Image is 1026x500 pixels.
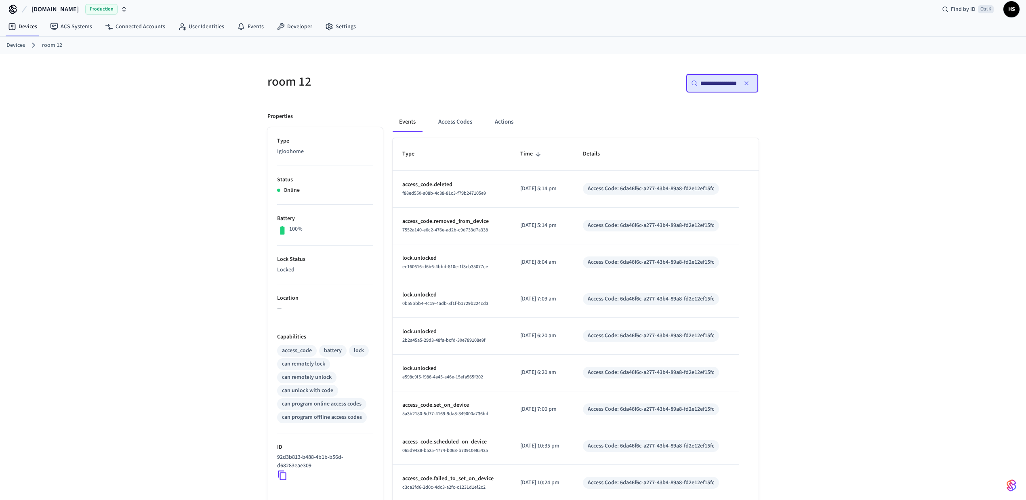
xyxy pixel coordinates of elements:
[267,112,293,121] p: Properties
[282,400,362,408] div: can program online access codes
[588,185,714,193] div: Access Code: 6da46f6c-a277-43b4-89a8-fd2e12ef15fc
[277,176,373,184] p: Status
[402,337,486,344] span: 2b2a45a5-29d3-48fa-bcfd-30e789108e9f
[393,112,422,132] button: Events
[520,185,563,193] p: [DATE] 5:14 pm
[402,364,501,373] p: lock.unlocked
[277,137,373,145] p: Type
[402,181,501,189] p: access_code.deleted
[277,443,373,452] p: ID
[402,291,501,299] p: lock.unlocked
[1003,1,1020,17] button: HS
[588,442,714,450] div: Access Code: 6da46f6c-a277-43b4-89a8-fd2e12ef15fc
[588,258,714,267] div: Access Code: 6da46f6c-a277-43b4-89a8-fd2e12ef15fc
[402,227,488,233] span: 7552a140-e6c2-476e-ad2b-c9d733d7a338
[282,387,333,395] div: can unlock with code
[588,221,714,230] div: Access Code: 6da46f6c-a277-43b4-89a8-fd2e12ef15fc
[172,19,231,34] a: User Identities
[520,332,563,340] p: [DATE] 6:20 am
[951,5,976,13] span: Find by ID
[393,112,759,132] div: ant example
[588,332,714,340] div: Access Code: 6da46f6c-a277-43b4-89a8-fd2e12ef15fc
[588,368,714,377] div: Access Code: 6da46f6c-a277-43b4-89a8-fd2e12ef15fc
[277,266,373,274] p: Locked
[282,360,325,368] div: can remotely lock
[277,305,373,313] p: —
[282,347,312,355] div: access_code
[488,112,520,132] button: Actions
[44,19,99,34] a: ACS Systems
[270,19,319,34] a: Developer
[402,300,488,307] span: 0b55bbb4-4c19-4adb-8f1f-b1729b224cd3
[267,74,508,90] h5: room 12
[588,295,714,303] div: Access Code: 6da46f6c-a277-43b4-89a8-fd2e12ef15fc
[277,214,373,223] p: Battery
[6,41,25,50] a: Devices
[402,263,488,270] span: ec160616-d6b6-4bbd-810e-1f3cb35077ce
[520,405,563,414] p: [DATE] 7:00 pm
[289,225,303,233] p: 100%
[520,295,563,303] p: [DATE] 7:09 am
[277,333,373,341] p: Capabilities
[520,221,563,230] p: [DATE] 5:14 pm
[402,410,488,417] span: 5a3b2180-5d77-4169-9da8-349000a736bd
[520,442,563,450] p: [DATE] 10:35 pm
[319,19,362,34] a: Settings
[978,5,994,13] span: Ctrl K
[402,190,486,197] span: f88ed550-a08b-4c38-81c3-f79b247105e9
[432,112,479,132] button: Access Codes
[99,19,172,34] a: Connected Accounts
[520,368,563,377] p: [DATE] 6:20 am
[520,148,543,160] span: Time
[277,255,373,264] p: Lock Status
[402,374,483,380] span: e598c9f5-f986-4a45-a46e-15efa565f202
[588,479,714,487] div: Access Code: 6da46f6c-a277-43b4-89a8-fd2e12ef15fc
[284,186,300,195] p: Online
[402,328,501,336] p: lock.unlocked
[277,147,373,156] p: Igloohome
[402,438,501,446] p: access_code.scheduled_on_device
[42,41,62,50] a: room 12
[324,347,342,355] div: battery
[354,347,364,355] div: lock
[402,254,501,263] p: lock.unlocked
[588,405,714,414] div: Access Code: 6da46f6c-a277-43b4-89a8-fd2e12ef15fc
[402,484,486,491] span: c3ca3fd6-2d0c-4dc3-a2fc-c1231d1ef2c2
[402,475,501,483] p: access_code.failed_to_set_on_device
[936,2,1000,17] div: Find by IDCtrl K
[520,479,563,487] p: [DATE] 10:24 pm
[1004,2,1019,17] span: HS
[1007,479,1016,492] img: SeamLogoGradient.69752ec5.svg
[520,258,563,267] p: [DATE] 8:04 am
[402,447,488,454] span: 065d9438-b525-4774-b063-b73910e85435
[282,413,362,422] div: can program offline access codes
[402,217,501,226] p: access_code.removed_from_device
[583,148,610,160] span: Details
[32,4,79,14] span: [DOMAIN_NAME]
[282,373,332,382] div: can remotely unlock
[85,4,118,15] span: Production
[402,148,425,160] span: Type
[277,453,370,470] p: 92d3b813-b488-4b1b-b56d-d68283eae309
[231,19,270,34] a: Events
[402,401,501,410] p: access_code.set_on_device
[2,19,44,34] a: Devices
[277,294,373,303] p: Location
